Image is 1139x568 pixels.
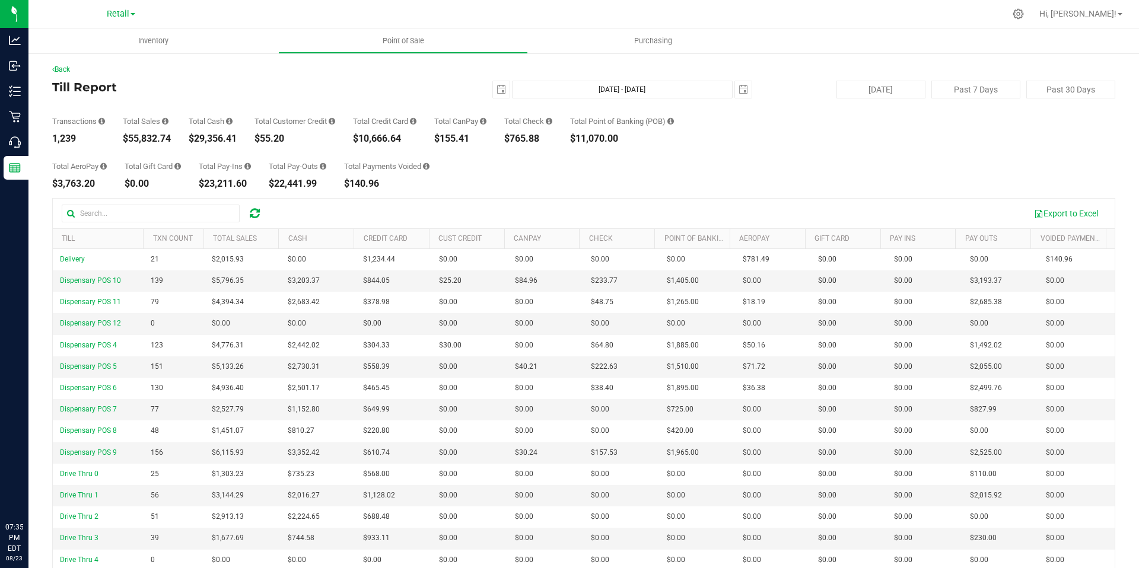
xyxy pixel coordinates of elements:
[212,254,244,265] span: $2,015.93
[931,81,1020,98] button: Past 7 Days
[62,205,240,222] input: Search...
[329,117,335,125] i: Sum of all successful, non-voided payment transaction amounts using account credit as the payment...
[743,296,765,308] span: $18.19
[618,36,688,46] span: Purchasing
[667,254,685,265] span: $0.00
[269,162,326,170] div: Total Pay-Outs
[970,511,988,522] span: $0.00
[353,117,416,125] div: Total Credit Card
[818,468,836,480] span: $0.00
[212,490,244,501] span: $3,144.29
[591,254,609,265] span: $0.00
[515,404,533,415] span: $0.00
[743,447,761,458] span: $0.00
[439,425,457,436] span: $0.00
[151,361,163,372] span: 151
[439,382,457,394] span: $0.00
[970,447,1002,458] span: $2,525.00
[60,276,121,285] span: Dispensary POS 10
[60,362,117,371] span: Dispensary POS 5
[288,404,320,415] span: $1,152.80
[743,318,761,329] span: $0.00
[363,404,390,415] span: $649.99
[151,318,155,329] span: 0
[743,490,761,501] span: $0.00
[667,382,699,394] span: $1,895.00
[363,296,390,308] span: $378.98
[743,382,765,394] span: $36.38
[107,9,129,19] span: Retail
[410,117,416,125] i: Sum of all successful, non-voided payment transaction amounts using credit card as the payment me...
[743,554,761,566] span: $0.00
[667,318,685,329] span: $0.00
[363,511,390,522] span: $688.48
[591,468,609,480] span: $0.00
[100,162,107,170] i: Sum of all successful AeroPay payment transaction amounts for all purchases in the date range. Ex...
[815,234,850,242] a: Gift Card
[288,447,320,458] span: $3,352.42
[9,34,21,46] inline-svg: Analytics
[664,234,749,242] a: Point of Banking (POB)
[363,318,381,329] span: $0.00
[818,511,836,522] span: $0.00
[434,134,486,143] div: $155.41
[894,447,912,458] span: $0.00
[288,532,314,544] span: $744.58
[189,134,237,143] div: $29,356.41
[344,162,429,170] div: Total Payments Voided
[60,512,98,521] span: Drive Thru 2
[970,275,1002,286] span: $3,193.37
[735,81,752,98] span: select
[151,254,159,265] span: 21
[60,491,98,499] span: Drive Thru 1
[667,447,699,458] span: $1,965.00
[667,490,685,501] span: $0.00
[970,468,997,480] span: $110.00
[894,318,912,329] span: $0.00
[288,468,314,480] span: $735.23
[269,179,326,189] div: $22,441.99
[9,162,21,174] inline-svg: Reports
[739,234,769,242] a: AeroPay
[434,117,486,125] div: Total CanPay
[894,425,912,436] span: $0.00
[1046,275,1064,286] span: $0.00
[363,490,395,501] span: $1,128.02
[153,234,193,242] a: TXN Count
[5,522,23,554] p: 07:35 PM EDT
[591,490,609,501] span: $0.00
[515,382,533,394] span: $0.00
[743,275,761,286] span: $0.00
[320,162,326,170] i: Sum of all cash pay-outs removed from tills within the date range.
[439,361,457,372] span: $0.00
[212,404,244,415] span: $2,527.79
[970,318,988,329] span: $0.00
[162,117,168,125] i: Sum of all successful, non-voided payment transaction amounts (excluding tips and transaction fee...
[591,554,609,566] span: $0.00
[122,36,184,46] span: Inventory
[244,162,251,170] i: Sum of all cash pay-ins added to tills within the date range.
[288,490,320,501] span: $2,016.27
[123,117,171,125] div: Total Sales
[151,340,163,351] span: 123
[894,361,912,372] span: $0.00
[288,382,320,394] span: $2,501.17
[894,404,912,415] span: $0.00
[970,532,997,544] span: $230.00
[288,511,320,522] span: $2,224.65
[591,382,613,394] span: $38.40
[667,340,699,351] span: $1,885.00
[1046,532,1064,544] span: $0.00
[591,275,618,286] span: $233.77
[60,470,98,478] span: Drive Thru 0
[970,254,988,265] span: $0.00
[151,382,163,394] span: 130
[970,296,1002,308] span: $2,685.38
[363,447,390,458] span: $610.74
[439,318,457,329] span: $0.00
[60,341,117,349] span: Dispensary POS 4
[12,473,47,509] iframe: Resource center
[52,117,105,125] div: Transactions
[818,296,836,308] span: $0.00
[288,425,314,436] span: $810.27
